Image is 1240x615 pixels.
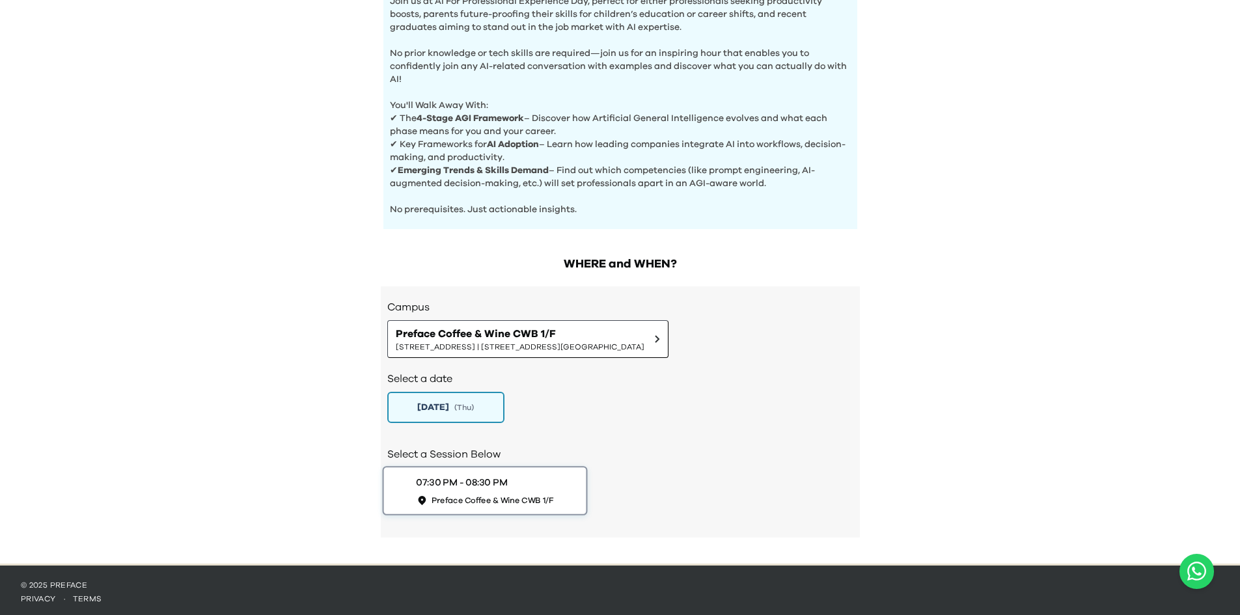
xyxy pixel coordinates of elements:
p: You'll Walk Away With: [390,86,851,112]
p: ✔ Key Frameworks for – Learn how leading companies integrate AI into workflows, decision-making, ... [390,138,851,164]
p: ✔ – Find out which competencies (like prompt engineering, AI-augmented decision-making, etc.) wil... [390,164,851,190]
span: · [56,595,73,603]
h2: WHERE and WHEN? [381,255,860,273]
span: Preface Coffee & Wine CWB 1/F [396,326,644,342]
button: [DATE](Thu) [387,392,504,423]
button: 07:30 PM - 08:30 PMPreface Coffee & Wine CWB 1/F [382,466,587,515]
a: terms [73,595,102,603]
span: ( Thu ) [454,402,474,413]
p: No prior knowledge or tech skills are required—join us for an inspiring hour that enables you to ... [390,34,851,86]
b: AI Adoption [487,140,539,149]
b: 4-Stage AGI Framework [417,114,524,123]
h2: Select a Session Below [387,446,853,462]
a: Chat with us on WhatsApp [1179,554,1214,589]
span: [STREET_ADDRESS] | [STREET_ADDRESS][GEOGRAPHIC_DATA] [396,342,644,352]
span: [DATE] [417,401,449,414]
h3: Campus [387,299,853,315]
button: Preface Coffee & Wine CWB 1/F[STREET_ADDRESS] | [STREET_ADDRESS][GEOGRAPHIC_DATA] [387,320,668,358]
div: 07:30 PM - 08:30 PM [416,476,507,489]
p: No prerequisites. Just actionable insights. [390,190,851,216]
span: Preface Coffee & Wine CWB 1/F [431,495,553,506]
p: ✔ The – Discover how Artificial General Intelligence evolves and what each phase means for you an... [390,112,851,138]
b: Emerging Trends & Skills Demand [398,166,549,175]
button: Open WhatsApp chat [1179,554,1214,589]
p: © 2025 Preface [21,580,1219,590]
a: privacy [21,595,56,603]
h2: Select a date [387,371,853,387]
